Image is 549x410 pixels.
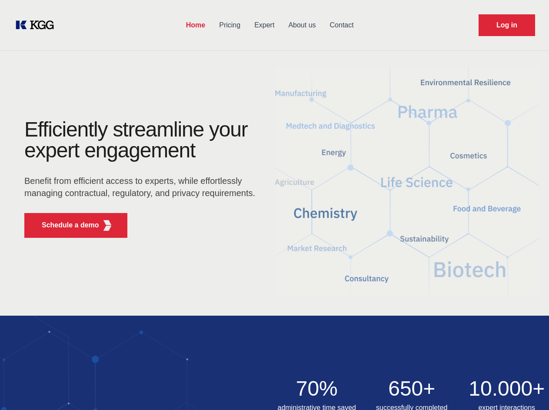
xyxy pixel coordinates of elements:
a: About us [281,14,323,37]
h2: 650+ [369,378,454,399]
a: Expert [247,14,281,37]
button: Schedule a demoKGG Fifth Element RED [24,213,127,238]
a: Home [179,14,212,37]
h1: Efficiently streamline your expert engagement [24,119,261,161]
a: KOL Knowledge Platform: Talk to Key External Experts (KEE) [14,18,61,32]
a: Request Demo [479,14,535,36]
img: KGG Fifth Element RED [102,220,113,231]
img: KGG Fifth Element RED [275,57,539,307]
p: Schedule a demo [42,220,99,230]
a: Pricing [212,14,247,37]
h2: 70% [275,378,359,399]
a: Contact [323,14,361,37]
p: Benefit from efficient access to experts, while effortlessly managing contractual, regulatory, an... [24,175,261,199]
